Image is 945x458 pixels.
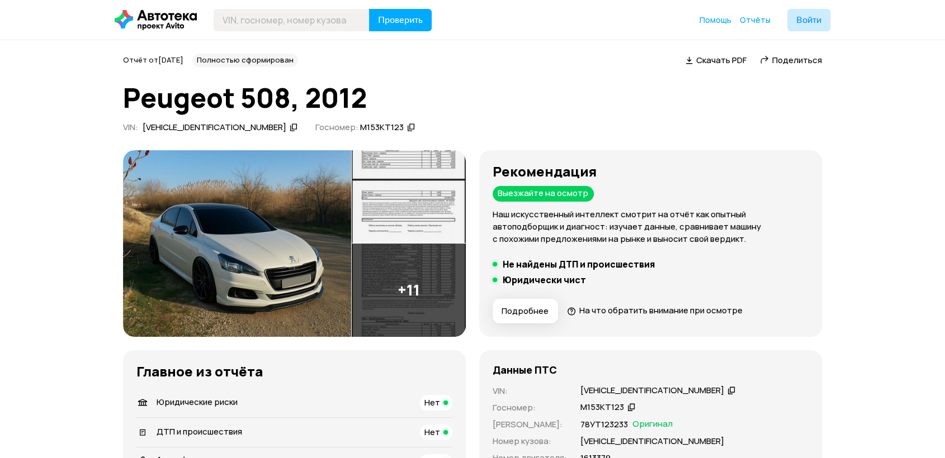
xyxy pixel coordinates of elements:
h1: Peugeot 508, 2012 [123,83,822,113]
h4: Данные ПТС [493,364,557,376]
p: VIN : [493,385,567,397]
p: Госномер : [493,402,567,414]
h5: Не найдены ДТП и происшествия [503,259,655,270]
p: [VEHICLE_IDENTIFICATION_NUMBER] [580,435,724,447]
div: Полностью сформирован [192,54,298,67]
h5: Юридически чист [503,274,586,285]
p: Наш искусственный интеллект смотрит на отчёт как опытный автоподборщик и диагност: изучает данные... [493,208,809,245]
p: [PERSON_NAME] : [493,418,567,431]
span: Госномер: [315,121,358,133]
div: [VEHICLE_IDENTIFICATION_NUMBER] [580,385,724,397]
span: Оригинал [632,418,673,431]
button: Проверить [369,9,432,31]
span: Проверить [378,16,423,25]
span: Юридические риски [157,396,238,408]
h3: Главное из отчёта [136,364,452,379]
a: Скачать PDF [686,54,746,66]
button: Войти [787,9,830,31]
a: Отчёты [740,15,771,26]
p: Номер кузова : [493,435,567,447]
span: VIN : [123,121,138,133]
span: Нет [424,397,440,408]
span: ДТП и происшествия [157,426,242,437]
a: Поделиться [760,54,822,66]
span: На что обратить внимание при осмотре [579,304,743,316]
span: Отчёт от [DATE] [123,55,183,65]
button: Подробнее [493,299,558,323]
div: Выезжайте на осмотр [493,186,594,202]
div: М153КТ123 [580,402,624,413]
a: Помощь [700,15,731,26]
span: Помощь [700,15,731,25]
p: 78УТ123233 [580,418,628,431]
div: М153КТ123 [360,122,404,133]
span: Скачать PDF [696,54,746,66]
span: Поделиться [772,54,822,66]
span: Отчёты [740,15,771,25]
a: На что обратить внимание при осмотре [567,304,743,316]
span: Нет [424,426,440,438]
span: Войти [796,16,821,25]
div: [VEHICLE_IDENTIFICATION_NUMBER] [143,122,286,133]
h3: Рекомендация [493,164,809,179]
span: Подробнее [502,306,549,317]
input: VIN, госномер, номер кузова [214,9,370,31]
